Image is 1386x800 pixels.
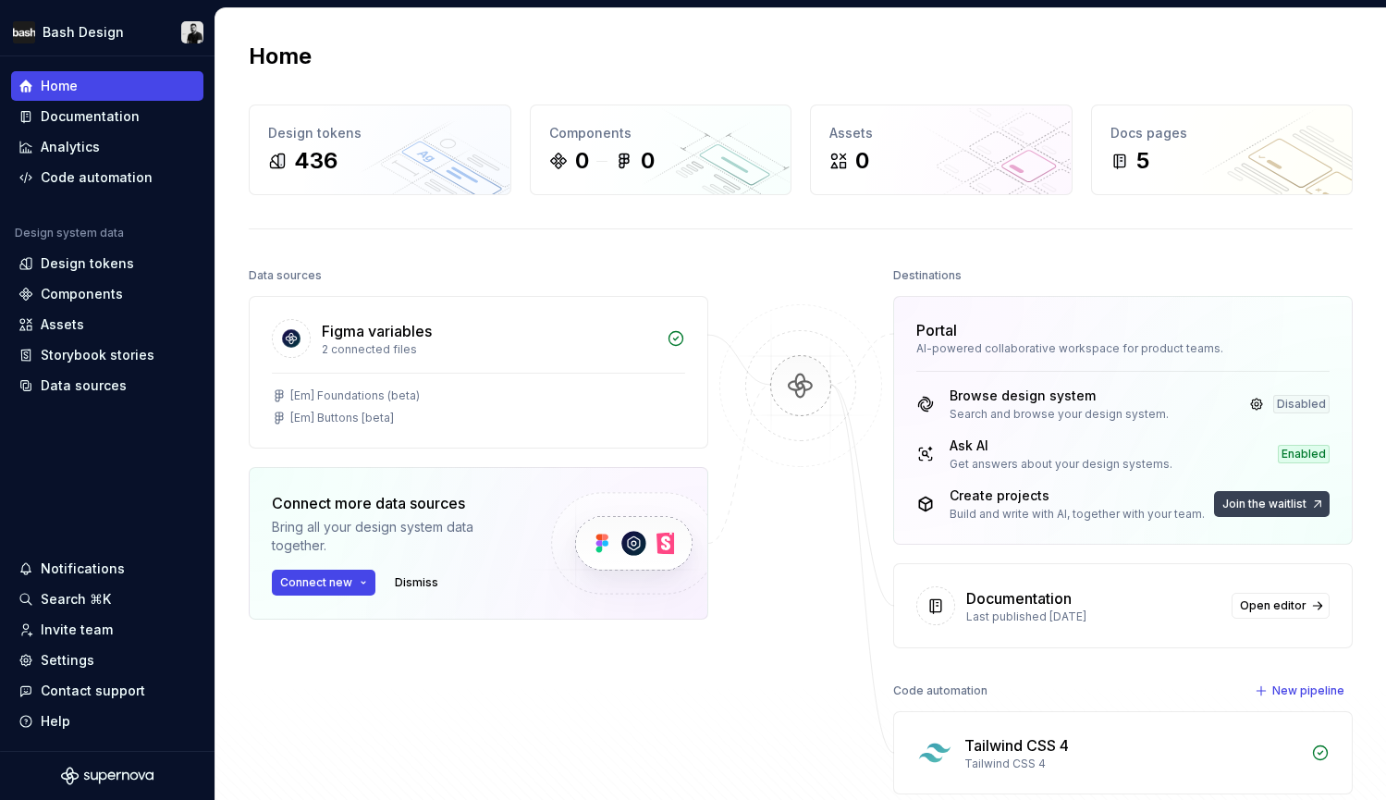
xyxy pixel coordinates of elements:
[11,646,203,675] a: Settings
[810,105,1073,195] a: Assets0
[249,42,312,71] h2: Home
[11,707,203,736] button: Help
[966,609,1220,624] div: Last published [DATE]
[41,107,140,126] div: Documentation
[249,296,708,449] a: Figma variables2 connected files[Em] Foundations (beta)[Em] Buttons [beta]
[11,371,203,400] a: Data sources
[950,407,1169,422] div: Search and browse your design system.
[294,146,337,176] div: 436
[575,146,589,176] div: 0
[1091,105,1354,195] a: Docs pages5
[916,319,957,341] div: Portal
[11,163,203,192] a: Code automation
[966,587,1072,609] div: Documentation
[893,678,987,704] div: Code automation
[272,518,520,555] div: Bring all your design system data together.
[11,102,203,131] a: Documentation
[272,570,375,596] button: Connect new
[41,621,113,639] div: Invite team
[41,712,70,731] div: Help
[1249,678,1353,704] button: New pipeline
[11,279,203,309] a: Components
[893,263,962,289] div: Destinations
[11,676,203,706] button: Contact support
[1136,146,1149,176] div: 5
[11,585,203,614] button: Search ⌘K
[964,734,1069,757] div: Tailwind CSS 4
[950,437,1172,455] div: Ask AI
[386,570,447,596] button: Dismiss
[272,492,520,514] div: Connect more data sources
[41,138,100,156] div: Analytics
[11,615,203,645] a: Invite team
[41,254,134,273] div: Design tokens
[1272,683,1344,698] span: New pipeline
[395,575,438,590] span: Dismiss
[1222,497,1306,511] span: Join the waitlist
[41,682,145,700] div: Contact support
[1232,593,1330,619] a: Open editor
[1214,491,1330,517] button: Join the waitlist
[855,146,869,176] div: 0
[15,226,124,240] div: Design system data
[549,124,773,142] div: Components
[61,767,153,785] svg: Supernova Logo
[322,342,656,357] div: 2 connected files
[1278,445,1330,463] div: Enabled
[11,132,203,162] a: Analytics
[41,77,78,95] div: Home
[290,411,394,425] div: [Em] Buttons [beta]
[964,757,1300,771] div: Tailwind CSS 4
[268,124,492,142] div: Design tokens
[11,310,203,339] a: Assets
[11,340,203,370] a: Storybook stories
[916,341,1330,356] div: AI-powered collaborative workspace for product teams.
[530,105,792,195] a: Components00
[950,507,1205,522] div: Build and write with AI, together with your team.
[249,105,511,195] a: Design tokens436
[290,388,420,403] div: [Em] Foundations (beta)
[950,457,1172,472] div: Get answers about your design systems.
[1240,598,1306,613] span: Open editor
[1273,395,1330,413] div: Disabled
[41,376,127,395] div: Data sources
[181,21,203,43] img: Riyadh Gordon
[641,146,655,176] div: 0
[41,168,153,187] div: Code automation
[280,575,352,590] span: Connect new
[41,590,111,609] div: Search ⌘K
[249,263,322,289] div: Data sources
[950,387,1169,405] div: Browse design system
[1110,124,1334,142] div: Docs pages
[4,12,211,52] button: Bash DesignRiyadh Gordon
[11,554,203,584] button: Notifications
[43,23,124,42] div: Bash Design
[41,346,154,364] div: Storybook stories
[322,320,432,342] div: Figma variables
[11,249,203,278] a: Design tokens
[11,71,203,101] a: Home
[950,486,1205,505] div: Create projects
[41,651,94,670] div: Settings
[41,315,84,334] div: Assets
[829,124,1053,142] div: Assets
[41,285,123,303] div: Components
[13,21,35,43] img: f86023f7-de07-4548-b23e-34af6ab67166.png
[41,560,125,578] div: Notifications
